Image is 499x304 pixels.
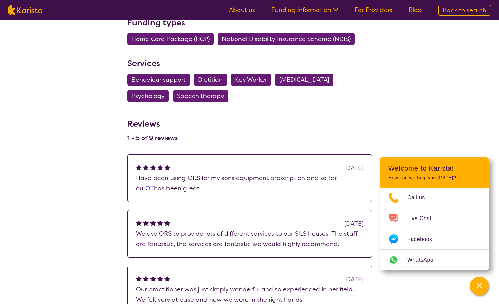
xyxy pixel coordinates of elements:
[150,220,156,226] img: fullstar
[388,175,481,181] p: How can we help you [DATE]?
[131,90,165,102] span: Psychology
[136,220,142,226] img: fullstar
[438,5,491,16] a: Back to search
[136,173,363,193] p: Have been using ORS for my sons equipment prescription and so far our has been great.
[275,76,337,84] a: [MEDICAL_DATA]
[127,17,372,29] h3: Funding types
[218,35,359,43] a: National Disability Insurance Scheme (NDIS)
[470,277,489,296] button: Channel Menu
[127,114,178,130] h3: Reviews
[344,218,363,229] div: [DATE]
[150,164,156,170] img: fullstar
[229,6,255,14] a: About us
[164,220,170,226] img: fullstar
[279,74,329,86] span: [MEDICAL_DATA]
[157,164,163,170] img: fullstar
[407,234,440,244] span: Facebook
[380,250,489,270] a: Web link opens in a new tab.
[173,92,232,100] a: Speech therapy
[231,76,275,84] a: Key Worker
[131,74,186,86] span: Behaviour support
[194,76,231,84] a: Dietitian
[407,255,442,265] span: WhatsApp
[388,164,481,172] h2: Welcome to Karista!
[143,220,149,226] img: fullstar
[157,220,163,226] img: fullstar
[8,5,42,15] img: Karista logo
[131,33,210,45] span: Home Care Package (HCP)
[136,275,142,281] img: fullstar
[143,275,149,281] img: fullstar
[164,275,170,281] img: fullstar
[136,164,142,170] img: fullstar
[143,164,149,170] img: fullstar
[157,275,163,281] img: fullstar
[355,6,392,14] a: For Providers
[164,164,170,170] img: fullstar
[222,33,351,45] span: National Disability Insurance Scheme (NDIS)
[271,6,338,14] a: Funding Information
[145,184,154,192] a: OT
[380,157,489,270] div: Channel Menu
[136,229,363,249] p: We use ORS to provide lots of different services to our SILS houses. The staff are fantastic, the...
[198,74,223,86] span: Dietitian
[127,57,372,70] h3: Services
[235,74,267,86] span: Key Worker
[443,6,486,14] span: Back to search
[380,188,489,270] ul: Choose channel
[344,274,363,284] div: [DATE]
[150,275,156,281] img: fullstar
[127,92,173,100] a: Psychology
[127,76,194,84] a: Behaviour support
[344,163,363,173] div: [DATE]
[407,193,433,203] span: Call us
[127,134,178,142] h4: 1 - 5 of 9 reviews
[409,6,422,14] a: Blog
[177,90,224,102] span: Speech therapy
[407,213,440,224] span: Live Chat
[127,35,218,43] a: Home Care Package (HCP)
